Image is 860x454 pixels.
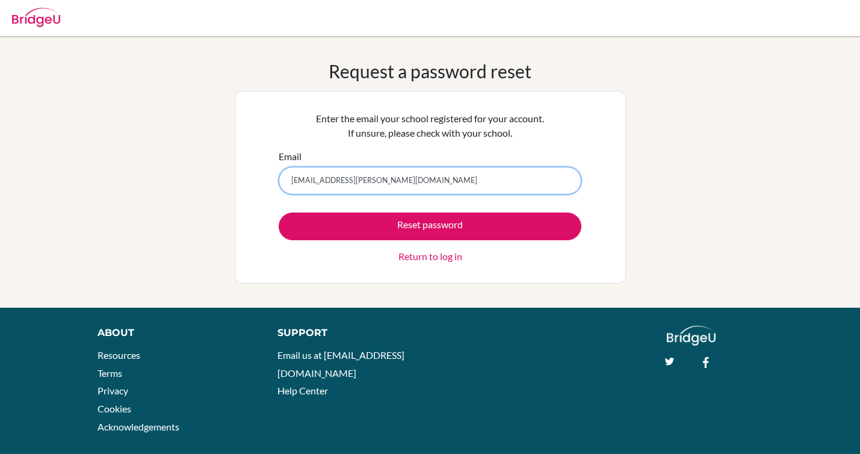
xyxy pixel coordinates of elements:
[279,213,581,240] button: Reset password
[398,249,462,264] a: Return to log in
[12,8,60,27] img: Bridge-U
[277,385,328,396] a: Help Center
[277,349,404,379] a: Email us at [EMAIL_ADDRESS][DOMAIN_NAME]
[97,421,179,432] a: Acknowledgements
[279,111,581,140] p: Enter the email your school registered for your account. If unsure, please check with your school.
[97,326,250,340] div: About
[279,149,302,164] label: Email
[97,349,140,361] a: Resources
[329,60,531,82] h1: Request a password reset
[97,385,128,396] a: Privacy
[667,326,716,346] img: logo_white@2x-f4f0deed5e89b7ecb1c2cc34c3e3d731f90f0f143d5ea2071677605dd97b5244.png
[97,367,122,379] a: Terms
[97,403,131,414] a: Cookies
[277,326,418,340] div: Support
